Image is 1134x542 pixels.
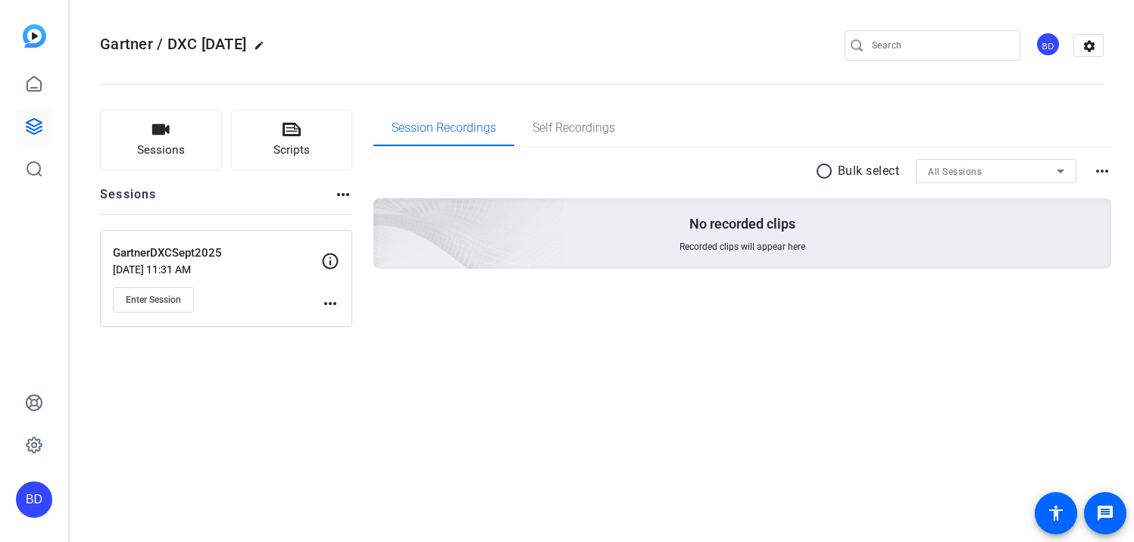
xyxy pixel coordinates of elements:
span: Scripts [273,142,310,159]
input: Search [872,36,1008,55]
mat-icon: message [1096,504,1114,522]
mat-icon: edit [254,40,272,58]
span: All Sessions [928,167,982,177]
h2: Sessions [100,185,157,214]
mat-icon: more_horiz [1093,162,1111,180]
mat-icon: accessibility [1047,504,1065,522]
div: BD [1036,32,1061,57]
p: [DATE] 11:31 AM [113,263,321,276]
span: Self Recordings [533,122,615,134]
button: Sessions [100,110,222,170]
p: GartnerDXCSept2025 [113,245,321,262]
span: Session Recordings [392,122,496,134]
img: embarkstudio-empty-session.png [204,48,565,377]
mat-icon: radio_button_unchecked [815,162,838,180]
button: Enter Session [113,287,194,313]
span: Sessions [137,142,185,159]
mat-icon: settings [1074,35,1104,58]
p: Bulk select [838,162,900,180]
span: Gartner / DXC [DATE] [100,35,246,53]
div: BD [16,481,52,518]
span: Enter Session [126,294,181,306]
p: No recorded clips [689,215,795,233]
button: Scripts [231,110,353,170]
img: blue-gradient.svg [23,24,46,48]
ngx-avatar: Baron Dorff [1036,32,1062,58]
mat-icon: more_horiz [321,294,339,313]
span: Recorded clips will appear here [679,241,805,253]
mat-icon: more_horiz [334,185,352,204]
